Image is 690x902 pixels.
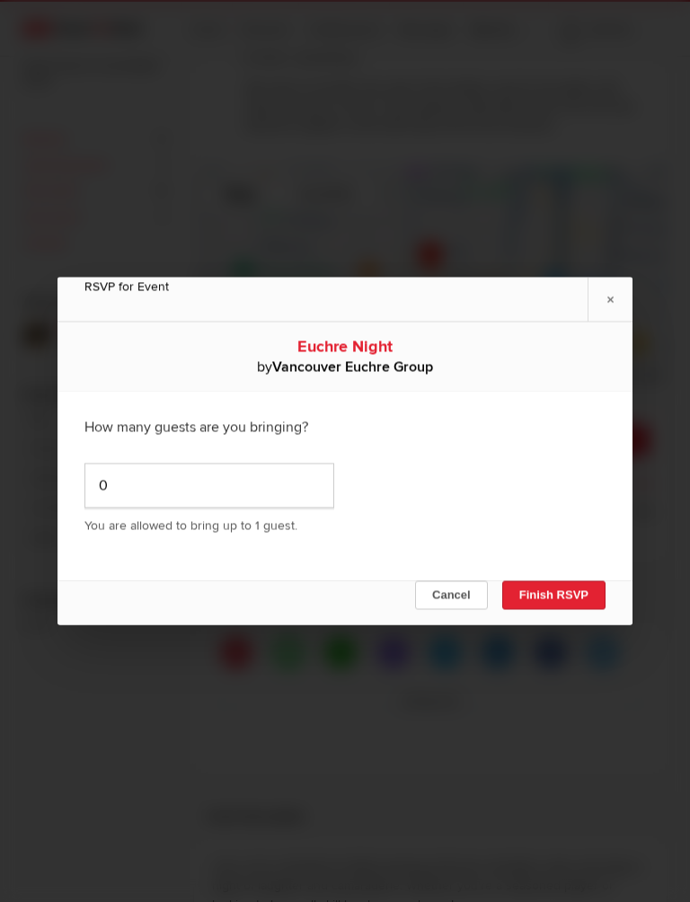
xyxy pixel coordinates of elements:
div: Euchre Night [84,336,606,358]
a: × [588,278,632,322]
div: How many guests are you bringing? [84,405,606,450]
button: Cancel [415,581,488,610]
b: Vancouver Euchre Group [272,358,433,376]
p: You are allowed to bring up to 1 guest. [84,517,606,535]
button: Finish RSVP [502,581,606,610]
div: by [84,358,606,377]
div: RSVP for Event [84,278,606,296]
